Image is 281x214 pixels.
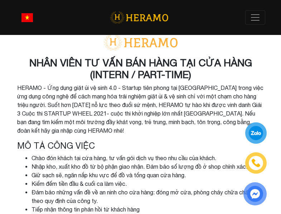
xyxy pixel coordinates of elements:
img: logo [110,10,168,25]
p: HERAMO - Ứng dụng giặt ủi vệ sinh 4.0 - Startup tiên phong tại [GEOGRAPHIC_DATA] trong việc ứng d... [17,83,264,135]
li: Nhập kho, xuất kho đồ từ bộ phận giao nhận. Đảm bảo số lượng đồ ở shop chính xác. [32,162,264,171]
img: logo-with-text.png [101,34,180,51]
img: vn-flag.png [21,13,33,22]
li: Chào đón khách tại cửa hàng, tư vấn gói dịch vụ theo nhu cầu của khách. [32,154,264,162]
li: Giữ sạch sẽ, ngăn nắp khu vực để đồ và tổng quan cửa hàng. [32,171,264,179]
a: phone-icon [246,153,266,173]
img: phone-icon [251,158,261,168]
h3: NHÂN VIÊN TƯ VẤN BÁN HÀNG TẠI CỬA HÀNG (INTERN / PART-TIME) [17,57,264,81]
h4: Mô tả công việc [17,141,264,151]
li: Tiếp nhận thông tin phản hồi từ khách hàng [32,205,264,214]
li: Kiểm đếm tiền đầu & cuối ca làm việc. [32,179,264,188]
li: Đảm bảo những vấn đề về an ninh cho cửa hàng: đóng mở cửa, phòng cháy chữa cháy,... theo quy định... [32,188,264,205]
